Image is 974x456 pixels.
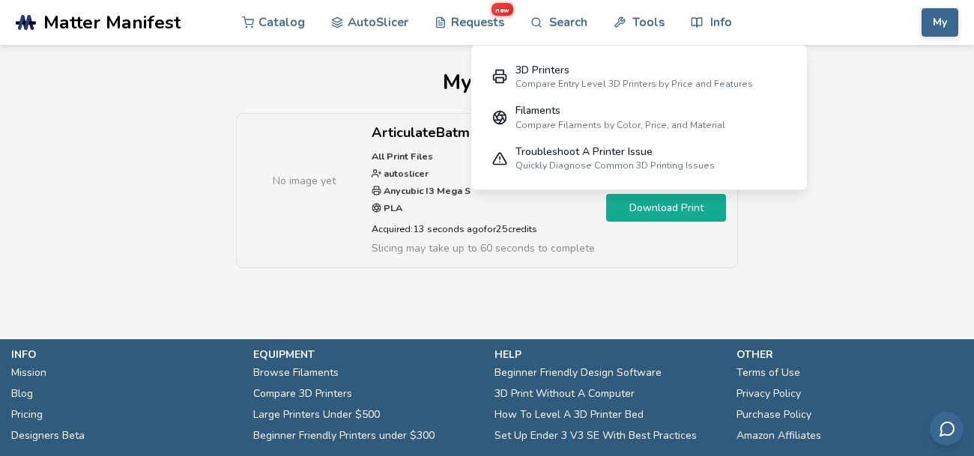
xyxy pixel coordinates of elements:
[11,347,238,362] p: info
[372,125,595,141] h2: ArticulateBatman
[494,383,635,404] a: 3D Print Without A Computer
[482,138,796,179] a: Troubleshoot A Printer IssueQuickly Diagnose Common 3D Printing Issues
[491,3,513,16] span: new
[515,79,753,89] div: Compare Entry Level 3D Printers by Price and Features
[736,362,800,383] a: Terms of Use
[381,201,402,214] strong: PLA
[494,425,697,446] a: Set Up Ender 3 V3 SE With Best Practices
[494,362,662,383] a: Beginner Friendly Design Software
[381,184,471,197] strong: Anycubic I3 Mega S
[482,97,796,139] a: FilamentsCompare Filaments by Color, Price, and Material
[372,150,433,162] strong: All Print Files
[372,221,595,237] p: Acquired: 13 seconds ago for 25 credits
[736,404,811,425] a: Purchase Policy
[372,241,595,255] span: Slicing may take up to 60 seconds to complete
[606,194,726,222] a: Download Print
[253,383,352,404] a: Compare 3D Printers
[49,70,925,94] h1: My Items
[922,8,958,37] button: My
[43,12,181,33] span: Matter Manifest
[253,362,339,383] a: Browse Filaments
[515,160,715,171] div: Quickly Diagnose Common 3D Printing Issues
[11,425,85,446] a: Designers Beta
[515,105,725,117] div: Filaments
[494,347,722,362] p: help
[736,425,821,446] a: Amazon Affiliates
[736,347,964,362] p: other
[515,64,753,76] div: 3D Printers
[11,362,46,383] a: Mission
[253,404,380,425] a: Large Printers Under $500
[381,167,429,180] strong: autoslicer
[11,404,43,425] a: Pricing
[482,56,796,97] a: 3D PrintersCompare Entry Level 3D Printers by Price and Features
[736,383,801,404] a: Privacy Policy
[273,173,336,189] span: No image yet
[494,404,644,425] a: How To Level A 3D Printer Bed
[253,347,480,362] p: equipment
[253,425,435,446] a: Beginner Friendly Printers under $300
[515,120,725,130] div: Compare Filaments by Color, Price, and Material
[515,146,715,158] div: Troubleshoot A Printer Issue
[11,383,33,404] a: Blog
[930,412,964,446] button: Send feedback via email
